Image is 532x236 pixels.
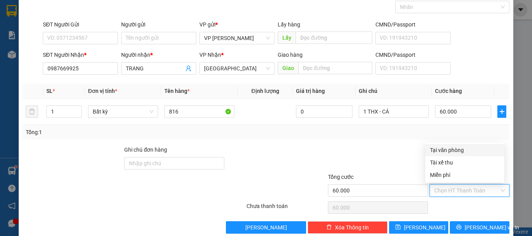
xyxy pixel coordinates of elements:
[93,106,153,117] span: Bất kỳ
[246,202,327,215] div: Chưa thanh toán
[185,65,192,72] span: user-add
[296,88,325,94] span: Giá trị hàng
[4,3,42,42] img: logo.jpg
[375,51,451,59] div: CMND/Passport
[251,88,279,94] span: Định lượng
[356,84,432,99] th: Ghi chú
[45,19,51,25] span: environment
[245,223,287,232] span: [PERSON_NAME]
[278,31,296,44] span: Lấy
[278,21,300,28] span: Lấy hàng
[308,221,388,234] button: deleteXóa Thông tin
[296,105,352,118] input: 0
[335,223,369,232] span: Xóa Thông tin
[204,63,270,74] span: Sài Gòn
[26,105,38,118] button: delete
[4,58,130,71] b: GỬI : VP [PERSON_NAME]
[450,221,509,234] button: printer[PERSON_NAME] và In
[395,224,401,231] span: save
[121,20,196,29] div: Người gửi
[389,221,449,234] button: save[PERSON_NAME]
[328,174,354,180] span: Tổng cước
[430,171,500,179] div: Miễn phí
[498,108,506,115] span: plus
[326,224,332,231] span: delete
[404,223,446,232] span: [PERSON_NAME]
[497,105,506,118] button: plus
[298,62,372,74] input: Dọc đường
[226,221,306,234] button: [PERSON_NAME]
[199,20,275,29] div: VP gửi
[164,88,190,94] span: Tên hàng
[375,20,451,29] div: CMND/Passport
[435,88,462,94] span: Cước hàng
[465,223,519,232] span: [PERSON_NAME] và In
[4,27,148,46] li: 02523854854,0913854573, 0913854356
[204,32,270,44] span: VP Phan Rí
[46,88,53,94] span: SL
[278,62,298,74] span: Giao
[278,52,303,58] span: Giao hàng
[164,105,234,118] input: VD: Bàn, Ghế
[45,28,51,35] span: phone
[456,224,462,231] span: printer
[121,51,196,59] div: Người nhận
[4,17,148,27] li: 01 [PERSON_NAME]
[43,20,118,29] div: SĐT Người Gửi
[45,5,110,15] b: [PERSON_NAME]
[124,147,167,153] label: Ghi chú đơn hàng
[26,128,206,136] div: Tổng: 1
[359,105,429,118] input: Ghi Chú
[296,31,372,44] input: Dọc đường
[88,88,117,94] span: Đơn vị tính
[199,52,221,58] span: VP Nhận
[124,157,224,170] input: Ghi chú đơn hàng
[43,51,118,59] div: SĐT Người Nhận
[430,146,500,154] div: Tại văn phòng
[430,158,500,167] div: Tài xế thu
